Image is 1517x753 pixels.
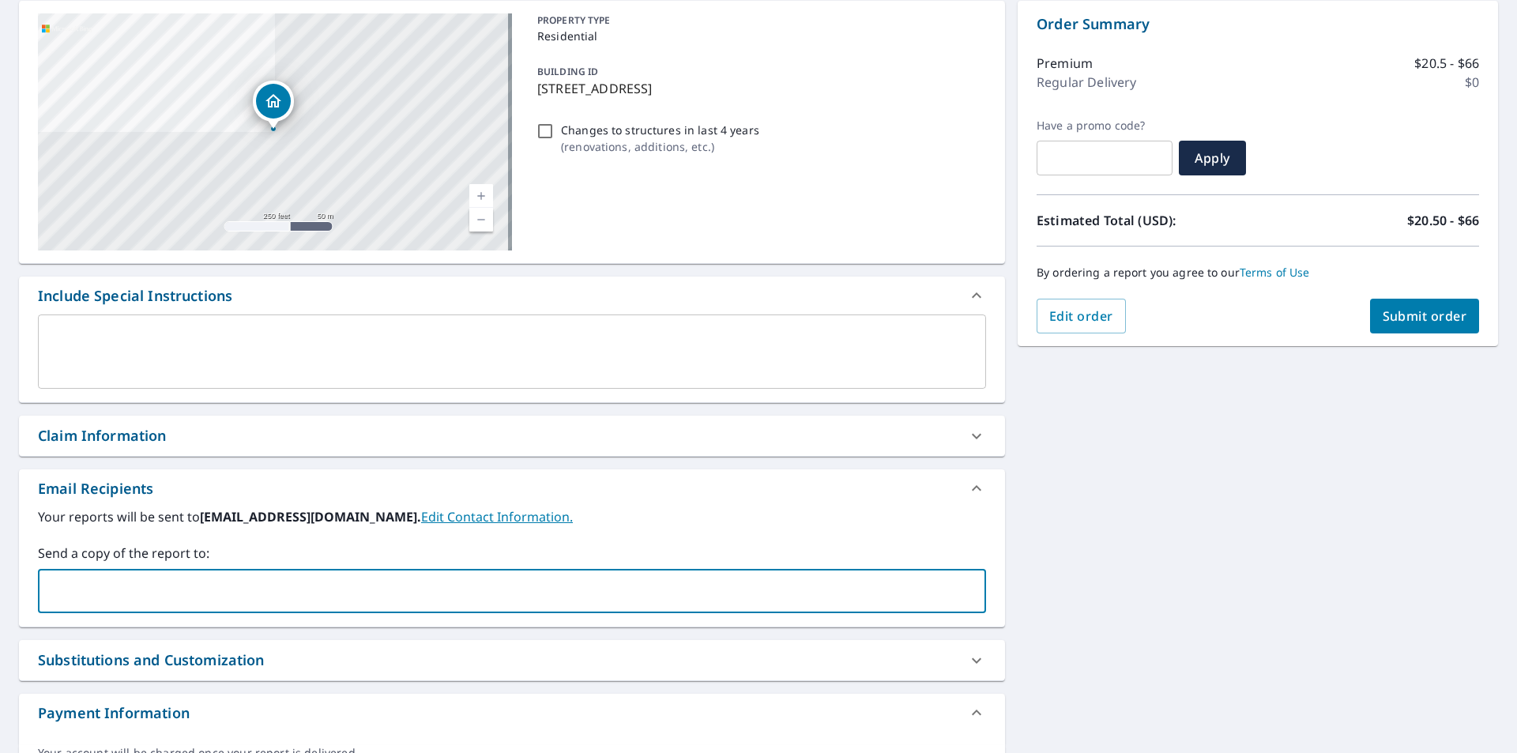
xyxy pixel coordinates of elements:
p: BUILDING ID [537,65,598,78]
b: [EMAIL_ADDRESS][DOMAIN_NAME]. [200,508,421,525]
p: Residential [537,28,980,44]
label: Your reports will be sent to [38,507,986,526]
p: ( renovations, additions, etc. ) [561,138,759,155]
div: Include Special Instructions [38,285,232,307]
p: $20.5 - $66 [1414,54,1479,73]
p: Changes to structures in last 4 years [561,122,759,138]
div: Email Recipients [38,478,153,499]
p: PROPERTY TYPE [537,13,980,28]
label: Have a promo code? [1037,119,1173,133]
div: Payment Information [19,694,1005,732]
p: Order Summary [1037,13,1479,35]
p: Premium [1037,54,1093,73]
div: Email Recipients [19,469,1005,507]
div: Payment Information [38,702,190,724]
p: Regular Delivery [1037,73,1136,92]
p: $0 [1465,73,1479,92]
p: Estimated Total (USD): [1037,211,1258,230]
p: [STREET_ADDRESS] [537,79,980,98]
div: Substitutions and Customization [38,649,265,671]
div: Include Special Instructions [19,277,1005,314]
label: Send a copy of the report to: [38,544,986,563]
div: Substitutions and Customization [19,640,1005,680]
span: Apply [1191,149,1233,167]
p: $20.50 - $66 [1407,211,1479,230]
button: Apply [1179,141,1246,175]
p: By ordering a report you agree to our [1037,265,1479,280]
button: Edit order [1037,299,1126,333]
span: Submit order [1383,307,1467,325]
div: Dropped pin, building 1, Residential property, 170 Rugby Rd Charlottesville, VA 22903 [253,81,294,130]
a: EditContactInfo [421,508,573,525]
button: Submit order [1370,299,1480,333]
span: Edit order [1049,307,1113,325]
div: Claim Information [38,425,167,446]
div: Claim Information [19,416,1005,456]
a: Current Level 17, Zoom Out [469,208,493,232]
a: Terms of Use [1240,265,1310,280]
a: Current Level 17, Zoom In [469,184,493,208]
